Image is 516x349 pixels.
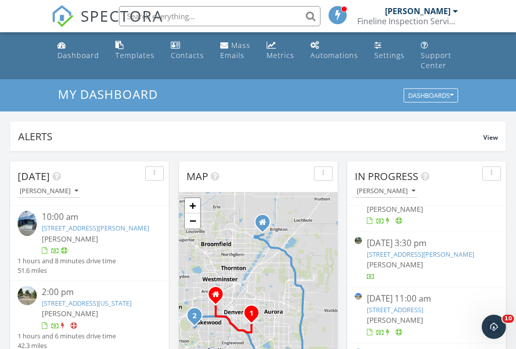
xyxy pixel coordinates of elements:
span: [PERSON_NAME] [367,204,423,214]
div: 786 S Leyden St, Denver, CO 80224 [251,313,257,319]
a: Zoom out [185,213,200,228]
button: [PERSON_NAME] [355,185,417,198]
iframe: Intercom live chat [482,315,506,339]
div: Templates [115,50,155,60]
div: Settings [374,50,405,60]
img: streetview [355,237,362,244]
a: [STREET_ADDRESS] [367,305,423,314]
div: [DATE] 11:00 am [367,293,487,305]
div: 9963 E. 150th Ave., Brighton Co 80602 [263,222,269,228]
span: Map [186,169,208,183]
span: [DATE] [18,169,50,183]
a: SPECTORA [51,14,163,35]
div: 51.6 miles [18,266,116,275]
i: 1 [249,310,253,317]
div: 1 hours and 8 minutes drive time [18,256,116,266]
div: Metrics [267,50,294,60]
a: Templates [111,36,159,65]
a: Settings [370,36,409,65]
div: Support Center [421,50,451,70]
a: [STREET_ADDRESS][PERSON_NAME] [42,223,149,232]
a: [DATE] 3:30 pm [STREET_ADDRESS][PERSON_NAME] [PERSON_NAME] [355,237,498,282]
img: 9457610%2Fcover_photos%2F7ciz3bCE5L7LhdrFflgA%2Fsmall.jpg [18,211,37,236]
div: Dashboards [408,92,454,99]
a: Contacts [167,36,208,65]
button: Dashboards [404,89,458,103]
img: streetview [18,286,37,305]
a: [STREET_ADDRESS][US_STATE] [42,299,132,308]
span: My Dashboard [58,86,158,102]
div: 2:00 pm [42,286,150,299]
div: 12355 W Texas Dr, Lakewood, CO 80228 [195,315,201,321]
div: [PERSON_NAME] [385,6,450,16]
a: 10:00 am [STREET_ADDRESS][PERSON_NAME] [PERSON_NAME] 1 hours and 8 minutes drive time 51.6 miles [18,211,161,275]
span: SPECTORA [81,5,163,26]
span: 10 [502,315,514,323]
a: Dashboard [53,36,103,65]
a: Automations (Basic) [306,36,362,65]
span: [PERSON_NAME] [367,315,423,325]
a: Metrics [263,36,298,65]
div: Dashboard [57,50,99,60]
a: [STREET_ADDRESS][PERSON_NAME] [367,250,474,259]
div: Fineline Inspection Services [357,16,458,26]
div: [PERSON_NAME] [357,188,415,195]
a: Zoom in [185,198,200,213]
img: streetview [355,293,362,300]
div: [PERSON_NAME] [20,188,78,195]
i: 2 [192,313,197,320]
a: Mass Emails [216,36,254,65]
img: The Best Home Inspection Software - Spectora [51,5,74,27]
div: 1 hours and 6 minutes drive time [18,331,116,341]
div: Alerts [18,130,483,143]
span: [PERSON_NAME] [42,309,98,318]
div: 10:00 am [42,211,150,223]
span: In Progress [355,169,418,183]
a: [DATE] 11:00 am [STREET_ADDRESS] [PERSON_NAME] [355,293,498,337]
div: 5205 W 28th Ave, Wheat Ridge CO 80214 [216,294,222,300]
span: [PERSON_NAME] [367,260,423,269]
span: [PERSON_NAME] [42,234,98,244]
div: Mass Emails [220,40,250,60]
button: [PERSON_NAME] [18,185,80,198]
a: Support Center [417,36,462,75]
input: Search everything... [119,6,320,26]
div: [DATE] 3:30 pm [367,237,487,250]
div: Contacts [171,50,204,60]
span: View [483,133,498,142]
div: Automations [310,50,358,60]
